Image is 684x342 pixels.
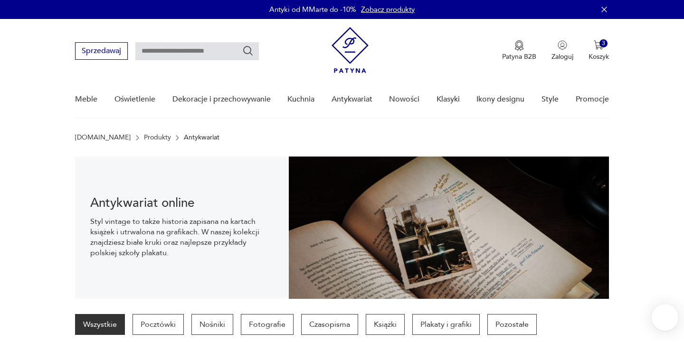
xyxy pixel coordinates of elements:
a: Antykwariat [332,81,372,118]
a: Nośniki [191,314,233,335]
button: Zaloguj [551,40,573,61]
p: Antykwariat [184,134,219,141]
a: Klasyki [437,81,460,118]
a: [DOMAIN_NAME] [75,134,131,141]
img: c8a9187830f37f141118a59c8d49ce82.jpg [289,157,609,299]
a: Plakaty i grafiki [412,314,480,335]
a: Sprzedawaj [75,48,128,55]
a: Pozostałe [487,314,537,335]
img: Ikonka użytkownika [558,40,567,50]
img: Patyna - sklep z meblami i dekoracjami vintage [332,27,369,73]
p: Patyna B2B [502,52,536,61]
a: Zobacz produkty [361,5,415,14]
a: Kuchnia [287,81,314,118]
a: Ikona medaluPatyna B2B [502,40,536,61]
a: Oświetlenie [114,81,155,118]
a: Nowości [389,81,419,118]
p: Zaloguj [551,52,573,61]
a: Meble [75,81,97,118]
a: Książki [366,314,405,335]
button: 3Koszyk [589,40,609,61]
a: Produkty [144,134,171,141]
a: Wszystkie [75,314,125,335]
a: Pocztówki [133,314,184,335]
a: Promocje [576,81,609,118]
a: Ikony designu [476,81,524,118]
p: Antyki od MMarte do -10% [269,5,356,14]
a: Style [541,81,559,118]
a: Dekoracje i przechowywanie [172,81,271,118]
a: Fotografie [241,314,294,335]
img: Ikona koszyka [594,40,603,50]
button: Sprzedawaj [75,42,128,60]
button: Patyna B2B [502,40,536,61]
div: 3 [599,39,608,47]
iframe: Smartsupp widget button [652,304,678,331]
a: Czasopisma [301,314,358,335]
h1: Antykwariat online [90,197,273,209]
p: Koszyk [589,52,609,61]
p: Styl vintage to także historia zapisana na kartach książek i utrwalona na grafikach. W naszej kol... [90,216,273,258]
button: Szukaj [242,45,254,56]
img: Ikona medalu [514,40,524,51]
